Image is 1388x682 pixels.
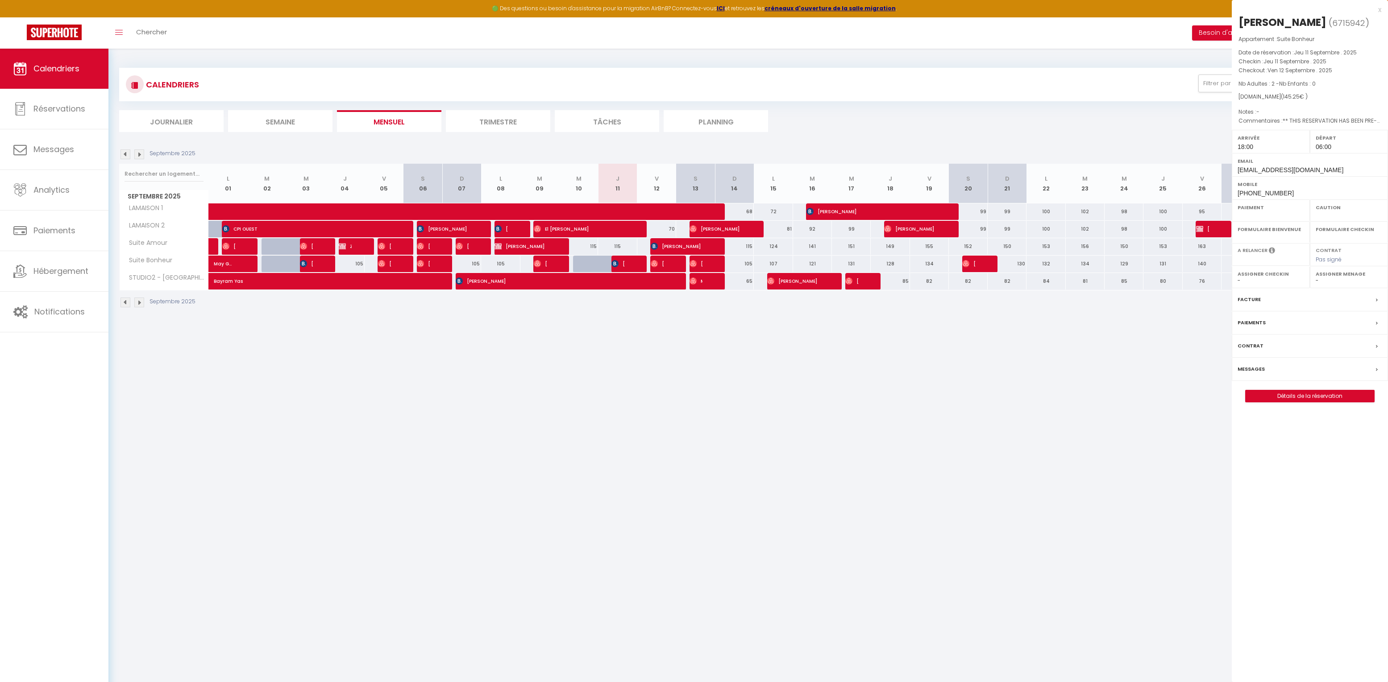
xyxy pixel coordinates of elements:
[1316,247,1342,252] label: Contrat
[1238,295,1261,304] label: Facture
[1332,17,1365,29] span: 6715942
[1238,269,1304,278] label: Assigner Checkin
[1245,390,1375,402] button: Détails de la réservation
[1316,133,1382,142] label: Départ
[1316,143,1331,150] span: 06:00
[1329,17,1369,29] span: ( )
[1263,58,1326,65] span: Jeu 11 Septembre . 2025
[1246,390,1374,402] a: Détails de la réservation
[1238,203,1304,212] label: Paiement
[1232,4,1381,15] div: x
[1238,116,1381,125] p: Commentaires :
[1238,57,1381,66] p: Checkin :
[1277,35,1314,43] span: Suite Bonheur
[1283,93,1300,100] span: 145.25
[1279,80,1316,87] span: Nb Enfants : 0
[1238,133,1304,142] label: Arrivée
[1316,225,1382,234] label: Formulaire Checkin
[1238,143,1253,150] span: 18:00
[1238,93,1381,101] div: [DOMAIN_NAME]
[1238,48,1381,57] p: Date de réservation :
[1238,15,1326,29] div: [PERSON_NAME]
[1294,49,1357,56] span: Jeu 11 Septembre . 2025
[1238,318,1266,327] label: Paiements
[1256,108,1259,116] span: -
[1238,66,1381,75] p: Checkout :
[1238,190,1294,197] span: [PHONE_NUMBER]
[1238,166,1343,174] span: [EMAIL_ADDRESS][DOMAIN_NAME]
[1316,269,1382,278] label: Assigner Menage
[1267,66,1332,74] span: Ven 12 Septembre . 2025
[1238,35,1381,44] p: Appartement :
[1238,364,1265,374] label: Messages
[1316,256,1342,263] span: Pas signé
[1238,107,1381,116] p: Notes :
[1350,642,1381,675] iframe: Chat
[1269,247,1275,256] i: Sélectionner OUI si vous souhaiter envoyer les séquences de messages post-checkout
[1238,341,1263,351] label: Contrat
[7,4,34,30] button: Ouvrir le widget de chat LiveChat
[1316,203,1382,212] label: Caution
[1238,157,1382,165] label: Email
[1238,225,1304,234] label: Formulaire Bienvenue
[1281,93,1308,100] span: ( € )
[1238,247,1267,254] label: A relancer
[1238,180,1382,189] label: Mobile
[1238,80,1316,87] span: Nb Adultes : 2 -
